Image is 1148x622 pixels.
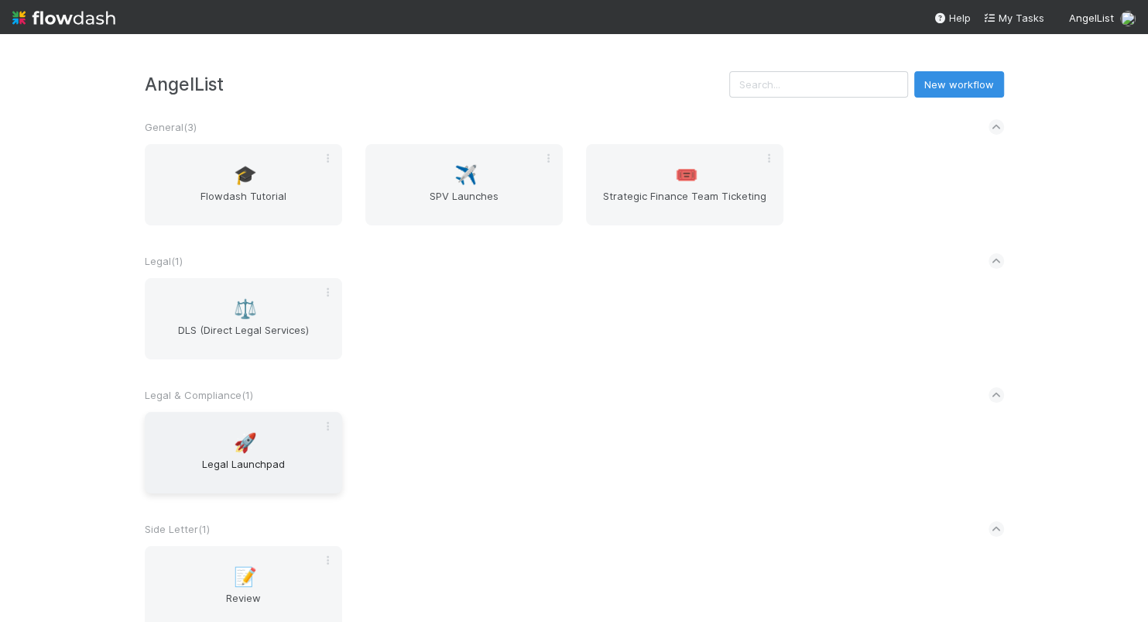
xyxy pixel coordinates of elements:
h3: AngelList [145,74,729,95]
span: ✈️ [454,165,478,185]
a: 🎟️Strategic Finance Team Ticketing [586,144,783,225]
span: Strategic Finance Team Ticketing [592,188,777,219]
span: Review [151,590,336,621]
span: 🎓 [234,165,257,185]
span: Side Letter ( 1 ) [145,523,210,535]
span: 📝 [234,567,257,587]
span: ⚖️ [234,299,257,319]
a: ✈️SPV Launches [365,144,563,225]
span: 🚀 [234,433,257,453]
a: ⚖️DLS (Direct Legal Services) [145,278,342,359]
div: Help [934,10,971,26]
span: 🎟️ [675,165,698,185]
button: New workflow [914,71,1004,98]
span: AngelList [1069,12,1114,24]
input: Search... [729,71,908,98]
img: logo-inverted-e16ddd16eac7371096b0.svg [12,5,115,31]
a: 🎓Flowdash Tutorial [145,144,342,225]
span: My Tasks [983,12,1044,24]
a: 🚀Legal Launchpad [145,412,342,493]
span: DLS (Direct Legal Services) [151,322,336,353]
span: SPV Launches [372,188,557,219]
span: General ( 3 ) [145,121,197,133]
img: avatar_b5be9b1b-4537-4870-b8e7-50cc2287641b.png [1120,11,1136,26]
span: Legal & Compliance ( 1 ) [145,389,253,401]
span: Flowdash Tutorial [151,188,336,219]
span: Legal Launchpad [151,456,336,487]
a: My Tasks [983,10,1044,26]
span: Legal ( 1 ) [145,255,183,267]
